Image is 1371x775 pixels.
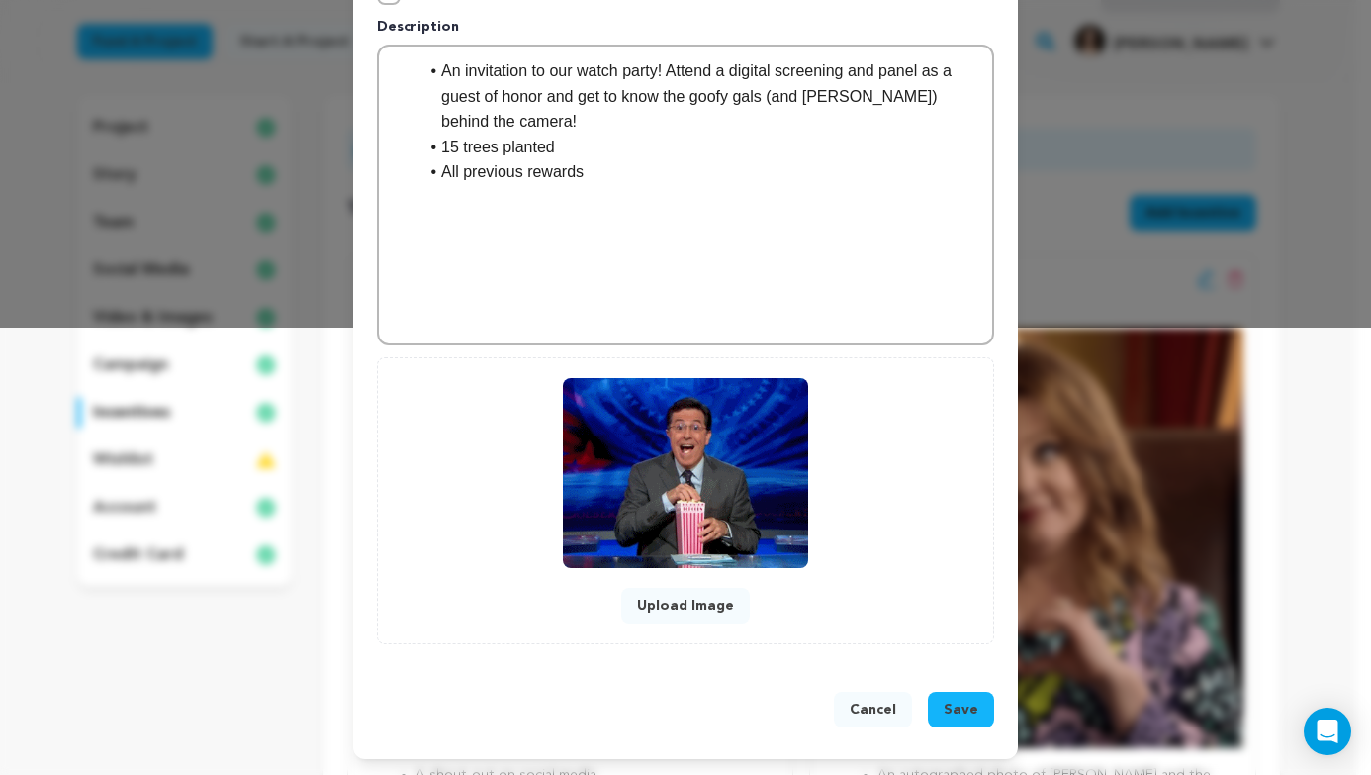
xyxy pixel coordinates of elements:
li: All previous rewards [417,159,977,185]
li: An invitation to our watch party! Attend a digital screening and panel as a guest of honor and ge... [417,58,977,135]
button: Save [928,692,994,727]
p: Description [377,17,994,45]
button: Cancel [834,692,912,727]
div: Open Intercom Messenger [1304,708,1351,755]
button: Upload Image [621,588,750,624]
li: 15 trees planted [417,135,977,160]
span: Save [944,700,978,720]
